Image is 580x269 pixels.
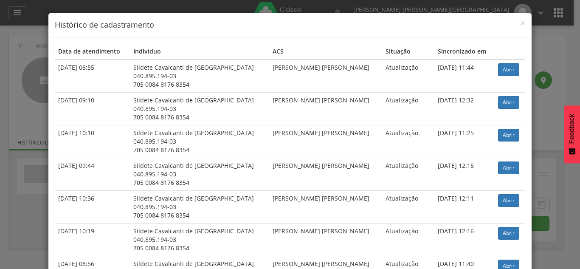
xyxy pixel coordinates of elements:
[133,203,266,211] div: 040.895.194-03
[434,59,495,93] td: [DATE] 11:44
[568,114,576,144] span: Feedback
[434,44,495,59] th: Sincronizado em
[564,105,580,163] button: Feedback - Mostrar pesquisa
[269,158,383,190] td: [PERSON_NAME] [PERSON_NAME]
[133,129,266,137] div: Sildete Cavalcanti de [GEOGRAPHIC_DATA]
[434,190,495,223] td: [DATE] 12:11
[133,194,266,203] div: Sildete Cavalcanti de [GEOGRAPHIC_DATA]
[520,17,525,29] span: ×
[55,44,130,59] th: Data de atendimento
[434,125,495,158] td: [DATE] 11:25
[269,59,383,93] td: [PERSON_NAME] [PERSON_NAME]
[386,227,431,235] div: Atualização
[498,194,519,207] a: Abrir
[382,44,434,59] th: Situação
[269,92,383,125] td: [PERSON_NAME] [PERSON_NAME]
[434,92,495,125] td: [DATE] 12:32
[434,223,495,256] td: [DATE] 12:16
[133,72,266,80] div: 040.895.194-03
[269,125,383,158] td: [PERSON_NAME] [PERSON_NAME]
[133,235,266,244] div: 040.895.194-03
[269,190,383,223] td: [PERSON_NAME] [PERSON_NAME]
[133,211,266,220] div: 705 0084 8176 8354
[133,137,266,146] div: 040.895.194-03
[133,96,266,105] div: Sildete Cavalcanti de [GEOGRAPHIC_DATA]
[434,158,495,190] td: [DATE] 12:15
[55,190,130,223] td: [DATE] 10:36
[498,227,519,240] a: Abrir
[133,227,266,235] div: Sildete Cavalcanti de [GEOGRAPHIC_DATA]
[386,96,431,105] div: Atualização
[498,63,519,76] a: Abrir
[133,105,266,113] div: 040.895.194-03
[386,260,431,268] div: Atualização
[133,178,266,187] div: 705 0084 8176 8354
[133,146,266,154] div: 705 0084 8176 8354
[55,92,130,125] td: [DATE] 09:10
[386,194,431,203] div: Atualização
[520,19,525,28] button: Close
[269,223,383,256] td: [PERSON_NAME] [PERSON_NAME]
[133,260,266,268] div: Sildete Cavalcanti de [GEOGRAPHIC_DATA]
[498,161,519,174] a: Abrir
[498,129,519,142] a: Abrir
[55,59,130,93] td: [DATE] 08:55
[130,44,269,59] th: Indivíduo
[269,44,383,59] th: ACS
[498,96,519,109] a: Abrir
[133,113,266,122] div: 705 0084 8176 8354
[133,63,266,72] div: Sildete Cavalcanti de [GEOGRAPHIC_DATA]
[133,161,266,170] div: Sildete Cavalcanti de [GEOGRAPHIC_DATA]
[386,63,431,72] div: Atualização
[55,158,130,190] td: [DATE] 09:44
[55,20,525,31] h4: Histórico de cadastramento
[133,80,266,89] div: 705 0084 8176 8354
[386,161,431,170] div: Atualização
[386,129,431,137] div: Atualização
[133,244,266,252] div: 705 0084 8176 8354
[55,223,130,256] td: [DATE] 10:19
[133,170,266,178] div: 040.895.194-03
[55,125,130,158] td: [DATE] 10:10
